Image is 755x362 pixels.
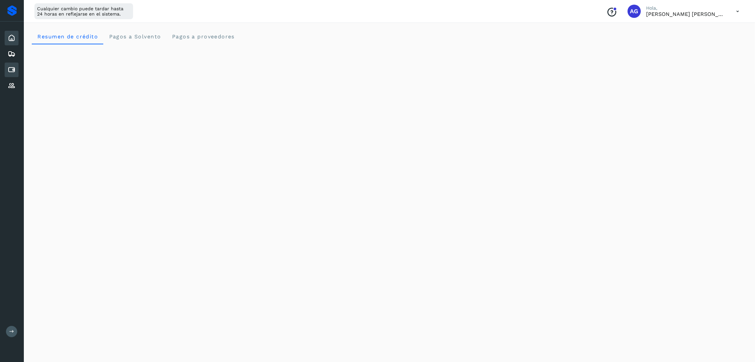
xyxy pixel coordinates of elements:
[109,33,161,40] span: Pagos a Solvento
[37,33,98,40] span: Resumen de crédito
[646,5,726,11] p: Hola,
[5,63,19,77] div: Cuentas por pagar
[646,11,726,17] p: Abigail Gonzalez Leon
[34,3,133,19] div: Cualquier cambio puede tardar hasta 24 horas en reflejarse en el sistema.
[171,33,235,40] span: Pagos a proveedores
[5,78,19,93] div: Proveedores
[5,31,19,45] div: Inicio
[5,47,19,61] div: Embarques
